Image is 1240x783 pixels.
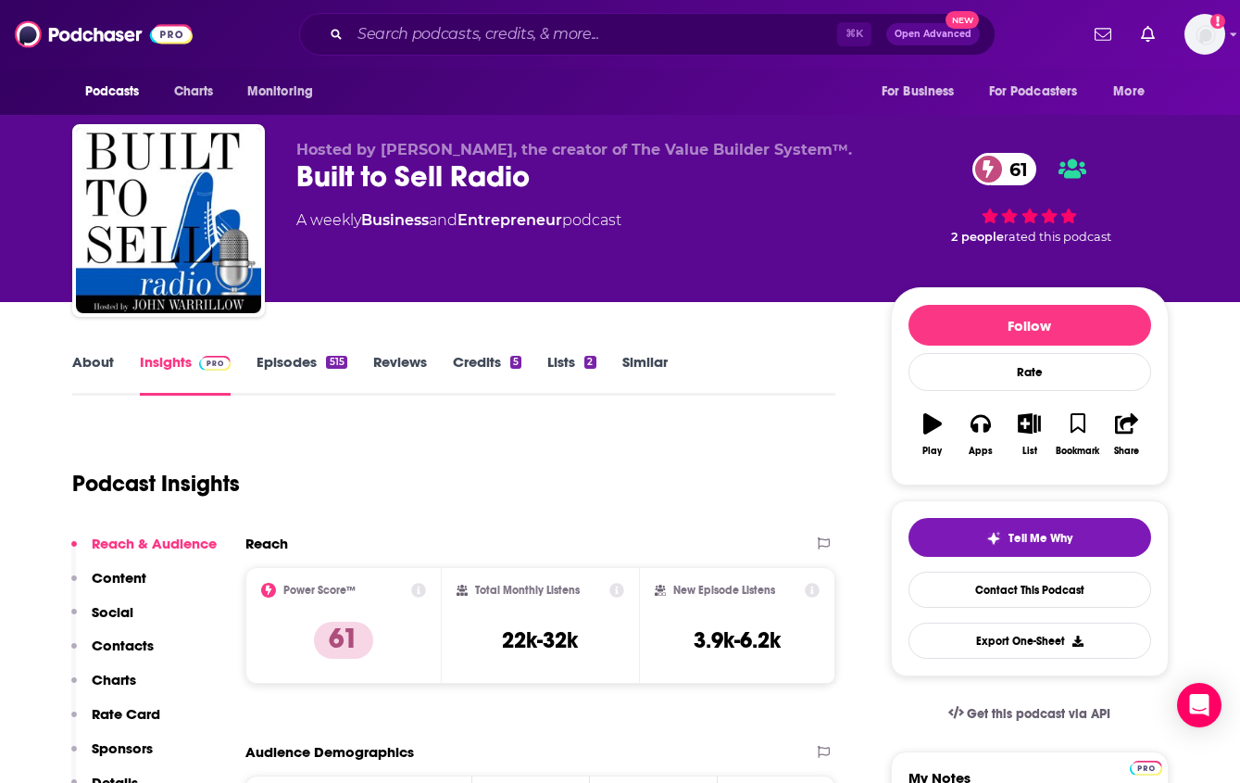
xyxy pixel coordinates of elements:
a: Episodes515 [257,353,346,396]
p: Rate Card [92,705,160,723]
div: 61 2 peoplerated this podcast [891,141,1169,256]
img: Podchaser Pro [1130,761,1162,776]
span: 2 people [951,230,1004,244]
div: 2 [584,356,595,369]
span: New [946,11,979,29]
a: About [72,353,114,396]
button: open menu [72,74,164,109]
a: Entrepreneur [457,211,562,229]
button: Open AdvancedNew [886,23,980,45]
a: Get this podcast via API [933,691,1126,737]
button: Play [908,401,957,468]
h3: 3.9k-6.2k [694,626,781,654]
span: Monitoring [247,79,313,105]
div: 5 [510,356,521,369]
span: More [1113,79,1145,105]
a: Lists2 [547,353,595,396]
button: Bookmark [1054,401,1102,468]
div: A weekly podcast [296,209,621,232]
span: For Business [882,79,955,105]
a: Business [361,211,429,229]
span: Tell Me Why [1008,531,1072,546]
span: Hosted by [PERSON_NAME], the creator of The Value Builder System™. [296,141,852,158]
button: List [1005,401,1053,468]
a: Pro website [1130,758,1162,776]
button: Sponsors [71,739,153,774]
a: 61 [972,153,1037,185]
button: open menu [977,74,1105,109]
button: Charts [71,671,136,705]
span: rated this podcast [1004,230,1111,244]
input: Search podcasts, credits, & more... [350,19,837,49]
span: and [429,211,457,229]
h2: Reach [245,535,288,552]
button: Export One-Sheet [908,623,1151,659]
button: tell me why sparkleTell Me Why [908,518,1151,557]
h2: Audience Demographics [245,743,414,761]
div: Bookmark [1056,446,1099,457]
span: Get this podcast via API [967,706,1110,722]
img: tell me why sparkle [986,531,1001,546]
p: Contacts [92,637,154,654]
svg: Add a profile image [1210,14,1225,29]
span: Podcasts [85,79,140,105]
span: Open Advanced [895,30,971,39]
div: Share [1114,446,1139,457]
h2: Power Score™ [283,584,356,597]
button: Follow [908,305,1151,346]
a: Show notifications dropdown [1087,19,1119,50]
a: InsightsPodchaser Pro [140,353,232,396]
h2: New Episode Listens [673,584,775,597]
button: Social [71,603,133,638]
img: Podchaser Pro [199,356,232,371]
div: List [1022,446,1037,457]
button: open menu [1100,74,1168,109]
p: Social [92,603,133,621]
p: Content [92,569,146,587]
h3: 22k-32k [502,626,578,654]
button: Apps [957,401,1005,468]
div: Search podcasts, credits, & more... [299,13,996,56]
h2: Total Monthly Listens [475,584,580,597]
p: 61 [314,622,373,659]
a: Credits5 [453,353,521,396]
span: Logged in as megcassidy [1184,14,1225,55]
p: Reach & Audience [92,535,217,552]
div: Apps [969,446,993,457]
button: Contacts [71,637,154,671]
button: Show profile menu [1184,14,1225,55]
span: 61 [991,153,1037,185]
button: open menu [869,74,978,109]
button: Reach & Audience [71,535,217,569]
span: Charts [174,79,214,105]
span: ⌘ K [837,22,871,46]
h1: Podcast Insights [72,470,240,498]
div: Play [922,446,942,457]
button: open menu [234,74,337,109]
div: Open Intercom Messenger [1177,683,1221,727]
a: Reviews [373,353,427,396]
img: User Profile [1184,14,1225,55]
p: Sponsors [92,739,153,757]
p: Charts [92,671,136,688]
img: Built to Sell Radio [76,128,261,313]
span: For Podcasters [989,79,1078,105]
a: Charts [162,74,225,109]
button: Share [1102,401,1150,468]
a: Show notifications dropdown [1134,19,1162,50]
div: 515 [326,356,346,369]
div: Rate [908,353,1151,391]
button: Rate Card [71,705,160,739]
button: Content [71,569,146,603]
a: Similar [622,353,668,396]
a: Contact This Podcast [908,572,1151,608]
img: Podchaser - Follow, Share and Rate Podcasts [15,17,193,52]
